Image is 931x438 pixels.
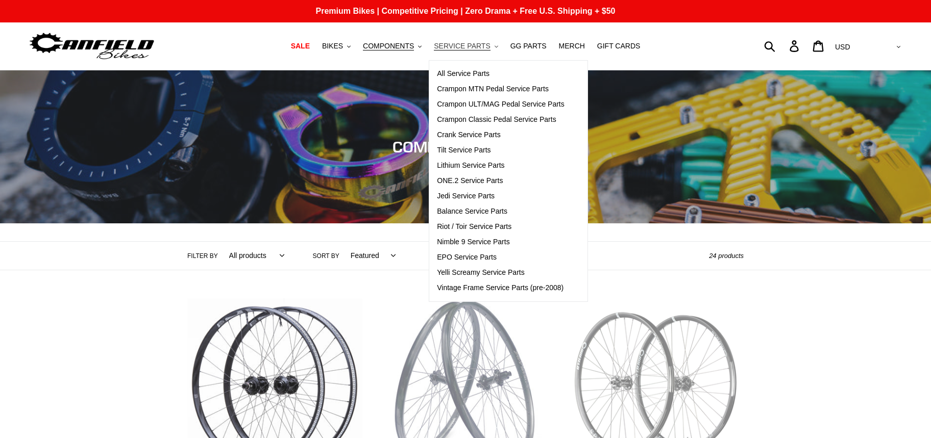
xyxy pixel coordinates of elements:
a: Vintage Frame Service Parts (pre-2008) [429,280,572,296]
span: Crampon MTN Pedal Service Parts [437,85,549,93]
a: GIFT CARDS [592,39,646,53]
span: Crank Service Parts [437,131,500,139]
span: Crampon Classic Pedal Service Parts [437,115,556,124]
span: Nimble 9 Service Parts [437,238,509,246]
img: Canfield Bikes [28,30,156,62]
a: Yelli Screamy Service Parts [429,265,572,280]
a: MERCH [554,39,590,53]
span: Balance Service Parts [437,207,507,216]
a: Crank Service Parts [429,127,572,143]
span: ONE.2 Service Parts [437,176,503,185]
a: Balance Service Parts [429,204,572,219]
span: Yelli Screamy Service Parts [437,268,524,277]
span: BIKES [322,42,343,50]
span: All Service Parts [437,69,489,78]
span: EPO Service Parts [437,253,497,262]
a: Crampon ULT/MAG Pedal Service Parts [429,97,572,112]
span: SERVICE PARTS [434,42,490,50]
a: Crampon MTN Pedal Service Parts [429,82,572,97]
span: Vintage Frame Service Parts (pre-2008) [437,284,563,292]
span: COMPONENTS [363,42,414,50]
label: Sort by [313,251,339,261]
a: Crampon Classic Pedal Service Parts [429,112,572,127]
a: Lithium Service Parts [429,158,572,173]
span: GG PARTS [510,42,547,50]
button: BIKES [317,39,356,53]
a: Tilt Service Parts [429,143,572,158]
button: SERVICE PARTS [429,39,503,53]
span: Riot / Toir Service Parts [437,222,511,231]
label: Filter by [187,251,218,261]
span: COMPONENT DEALS [393,138,538,156]
a: Jedi Service Parts [429,189,572,204]
span: Tilt Service Parts [437,146,491,154]
span: GIFT CARDS [597,42,641,50]
a: All Service Parts [429,66,572,82]
span: SALE [291,42,310,50]
a: Riot / Toir Service Parts [429,219,572,235]
span: 24 products [709,252,744,260]
input: Search [770,35,796,57]
span: Crampon ULT/MAG Pedal Service Parts [437,100,565,109]
span: MERCH [559,42,585,50]
a: EPO Service Parts [429,250,572,265]
span: Jedi Service Parts [437,192,495,200]
button: COMPONENTS [358,39,427,53]
span: Lithium Service Parts [437,161,504,170]
a: ONE.2 Service Parts [429,173,572,189]
a: GG PARTS [505,39,552,53]
a: Nimble 9 Service Parts [429,235,572,250]
a: SALE [286,39,315,53]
